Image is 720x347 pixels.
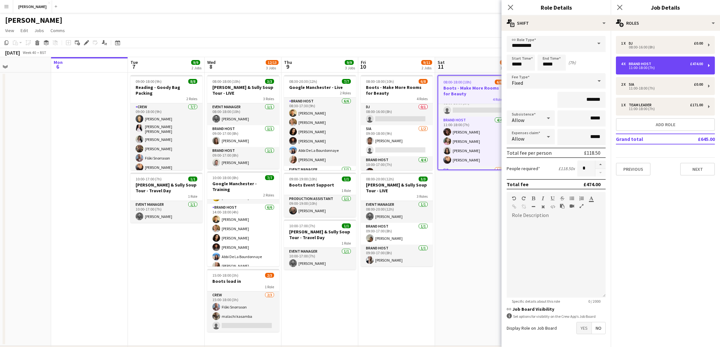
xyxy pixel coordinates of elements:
button: Add role [616,118,715,131]
span: Fri [361,59,366,65]
app-card-role: Crew2/315:00-18:00 (3h)Flóki Snorrasonmalachi kasamba [207,291,279,332]
div: 3 Jobs [266,65,278,70]
span: 11 [437,63,445,70]
button: [PERSON_NAME] [13,0,52,13]
button: Unordered List [570,196,574,201]
span: 09:00-19:00 (10h) [289,177,317,181]
span: Comms [50,28,65,33]
button: HTML Code [550,204,555,209]
app-card-role: Brand Host4/410:00-17:00 (7h)[PERSON_NAME] [361,156,433,206]
div: 1 x [621,41,629,46]
div: [DATE] [5,49,20,56]
span: 8/8 [188,79,197,84]
h3: Job Details [611,3,720,12]
div: SIA [629,82,637,87]
app-job-card: 08:00-18:00 (10h)6/8Boots - Make More Rooms for Beauty4 RolesDJ0/108:00-16:00 (8h) Brand Host4/41... [438,75,510,170]
button: Previous [616,163,651,176]
span: 7 [129,63,138,70]
button: Increase [595,160,606,169]
span: 9/9 [191,60,200,65]
div: 2 Jobs [191,65,201,70]
app-job-card: 10:00-18:00 (8h)7/7Google Manchester - Training2 RolesEvent Manager1/110:00-18:00 (8h)[PERSON_NAM... [207,171,279,266]
span: 08:00-18:00 (10h) [212,79,240,84]
button: Strikethrough [560,196,564,201]
span: 08:00-18:00 (10h) [443,80,471,84]
a: Edit [18,26,31,35]
span: 08:30-20:30 (12h) [289,79,317,84]
span: 1/1 [342,177,351,181]
h3: [PERSON_NAME] & Sully Soup Tour - LIVE [361,182,433,194]
td: Grand total [616,134,677,144]
div: 11:00-18:00 (7h) [621,87,703,90]
div: 10:00-17:00 (7h)1/1[PERSON_NAME] & Sully Soup Tour - Travel Day1 RoleEvent Manager1/110:00-17:00 ... [130,173,202,223]
button: Clear Formatting [541,204,545,209]
app-card-role: Brand Host6/614:00-18:00 (4h)[PERSON_NAME][PERSON_NAME][PERSON_NAME][PERSON_NAME]Abbi De La Bourd... [207,204,279,272]
span: Edit [21,28,28,33]
app-job-card: 08:00-18:00 (10h)6/8Boots - Make More Rooms for Beauty4 RolesDJ0/108:00-16:00 (8h) SIA1/209:00-18... [361,75,433,170]
app-card-role: Brand Host1/109:00-17:00 (8h)[PERSON_NAME] [361,245,433,266]
span: 10:00-17:00 (7h) [289,223,315,228]
div: 3 Jobs [345,65,355,70]
app-job-card: 09:00-18:00 (9h)8/8Reading - Goody Bag Packing2 RolesCrew7/709:00-18:00 (9h)[PERSON_NAME][PERSON_... [130,75,202,170]
span: 1 Role [342,241,351,246]
app-card-role: Event Manager1/108:00-18:00 (10h)[PERSON_NAME] [207,103,279,125]
div: Roles [611,15,720,31]
div: DJ [629,41,635,46]
div: 1 Job [500,65,509,70]
span: 1 Role [188,194,197,199]
span: 9/9 [345,60,354,65]
div: Brand Host [629,62,654,66]
span: 12/13 [266,60,279,65]
div: £118.50 [584,150,600,156]
h3: [PERSON_NAME] & Sully Soup Tour - Travel Day [284,229,356,240]
app-card-role: SIA1/2 [438,166,509,197]
button: Paste as plain text [560,204,564,209]
span: Thu [284,59,292,65]
button: Text Color [589,196,593,201]
span: 6/8 [495,80,504,84]
span: Allow [512,135,524,142]
div: 11:00-18:00 (7h) [621,66,703,69]
div: Total fee [507,181,529,187]
span: 10:00-17:00 (7h) [136,177,162,181]
span: 7/7 [342,79,351,84]
a: Comms [48,26,67,35]
h3: Boots Event Support [284,182,356,188]
app-card-role: Brand Host1/109:00-17:00 (8h)[PERSON_NAME] [207,125,279,147]
span: Jobs [34,28,44,33]
span: 3 Roles [263,96,274,101]
button: Next [680,163,715,176]
div: £474.00 [690,62,703,66]
span: Fixed [512,80,523,86]
h3: Job Board Visibility [507,306,606,312]
div: Total fee per person [507,150,552,156]
div: 08:00-16:00 (8h) [621,46,703,49]
h3: Google Manchester - Training [207,181,279,192]
div: 09:00-19:00 (10h)1/1Boots Event Support1 RoleProduction Assistant1/109:00-19:00 (10h)[PERSON_NAME] [284,173,356,217]
a: View [3,26,17,35]
button: Bold [531,196,536,201]
app-card-role: SIA1/209:00-18:00 (9h)[PERSON_NAME] [361,125,433,156]
span: 3/3 [265,79,274,84]
label: Display Role on Job Board [507,325,557,331]
span: 6 [53,63,63,70]
span: 10 [360,63,366,70]
span: 08:00-18:00 (10h) [366,79,394,84]
span: 8 [206,63,216,70]
app-card-role: Event Manager1/1 [284,166,356,188]
span: 7/7 [265,175,274,180]
h3: [PERSON_NAME] & Sully Soup Tour - Travel Day [130,182,202,194]
div: 2 x [621,82,629,87]
button: Horizontal Line [531,204,536,209]
div: Shift [502,15,611,31]
app-card-role: DJ0/108:00-16:00 (8h) [438,95,509,117]
app-job-card: 10:00-17:00 (7h)1/1[PERSON_NAME] & Sully Soup Tour - Travel Day1 RoleEvent Manager1/110:00-17:00 ... [284,220,356,270]
span: 2 Roles [186,96,197,101]
app-card-role: Brand Host6/608:30-17:30 (9h)[PERSON_NAME][PERSON_NAME][PERSON_NAME][PERSON_NAME]Abbi De La Bourd... [284,98,356,166]
span: 2 Roles [263,193,274,197]
h3: [PERSON_NAME] & Sully Soup Tour - LIVE [207,84,279,96]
